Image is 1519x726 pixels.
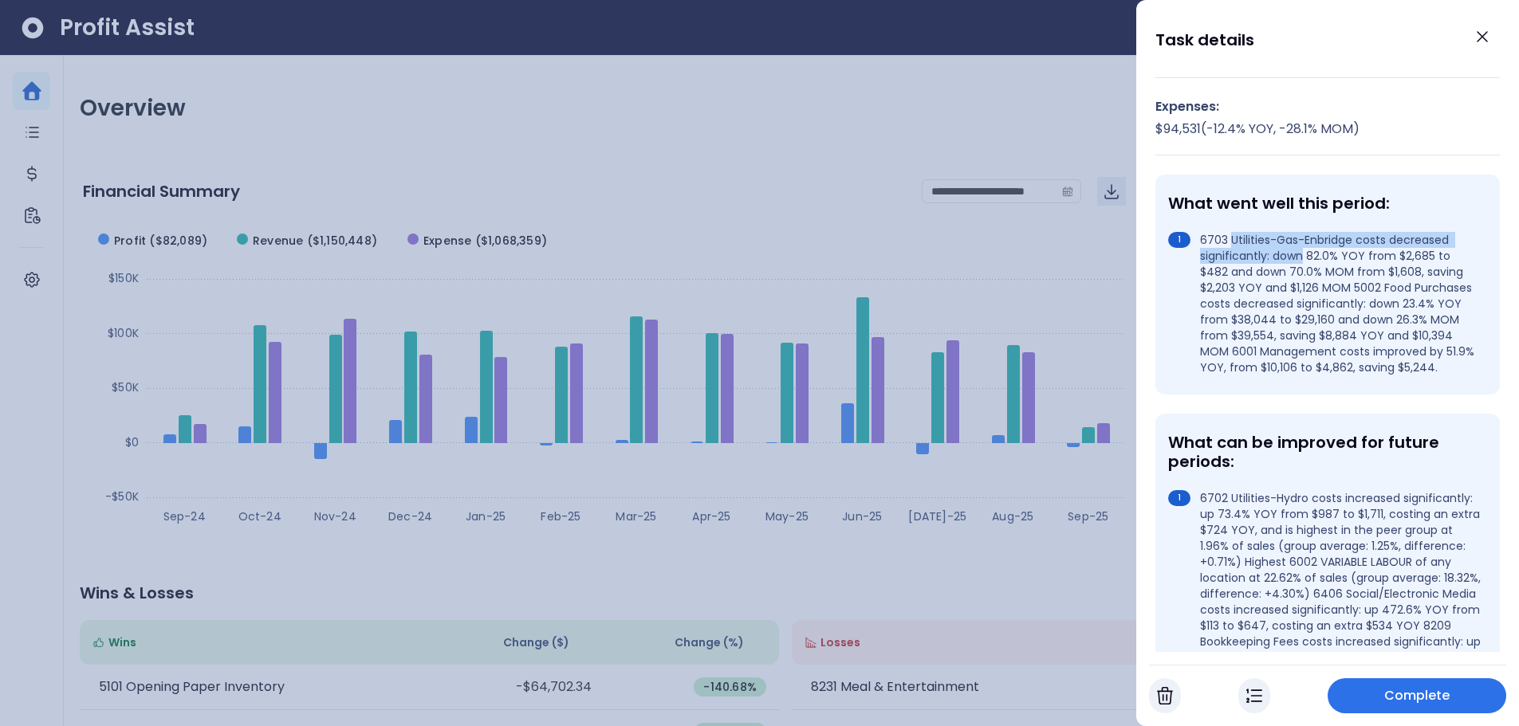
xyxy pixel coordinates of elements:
img: Cancel Task [1157,686,1173,705]
button: Complete [1328,678,1506,713]
img: In Progress [1246,686,1262,705]
div: What went well this period: [1168,194,1481,213]
div: $ 94,531 ( -12.4 % YOY, -28.1 % MOM) [1155,120,1500,139]
span: Complete [1384,686,1450,705]
li: 6703 Utilities-Gas-Enbridge costs decreased significantly: down 82.0% YOY from $2,685 to $482 and... [1168,232,1481,375]
div: Expenses: [1155,97,1500,116]
div: What can be improved for future periods: [1168,433,1481,471]
button: Close [1465,19,1500,54]
li: 6702 Utilities-Hydro costs increased significantly: up 73.4% YOY from $987 to $1,711, costing an ... [1168,490,1481,681]
h1: Task details [1155,26,1254,54]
